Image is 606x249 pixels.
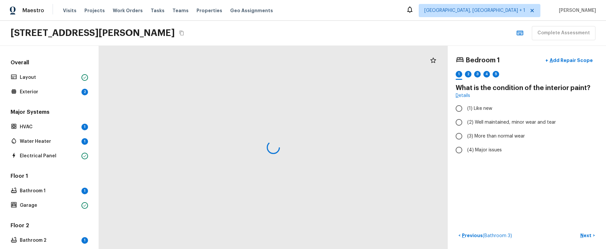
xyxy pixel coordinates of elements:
[548,57,593,64] p: Add Repair Scope
[20,188,79,194] p: Bathroom 1
[493,71,499,78] div: 5
[9,59,89,68] h5: Overall
[151,8,165,13] span: Tasks
[230,7,273,14] span: Geo Assignments
[113,7,143,14] span: Work Orders
[467,105,492,112] span: (1) Like new
[456,84,598,92] h4: What is the condition of the interior paint?
[81,138,88,145] div: 1
[11,27,175,39] h2: [STREET_ADDRESS][PERSON_NAME]
[9,109,89,117] h5: Major Systems
[483,71,490,78] div: 4
[81,124,88,130] div: 1
[9,172,89,181] h5: Floor 1
[580,232,593,239] p: Next
[20,138,79,145] p: Water Heater
[467,133,525,140] span: (3) More than normal wear
[577,230,598,241] button: Next>
[465,71,471,78] div: 2
[474,71,481,78] div: 3
[456,230,515,241] button: <Previous(Bathroom 3)
[81,89,88,95] div: 2
[20,202,79,209] p: Garage
[461,232,512,239] p: Previous
[9,222,89,231] h5: Floor 2
[20,74,79,81] p: Layout
[20,124,79,130] p: HVAC
[81,188,88,194] div: 1
[456,71,462,78] div: 1
[22,7,44,14] span: Maestro
[81,237,88,244] div: 1
[467,119,556,126] span: (2) Well maintained, minor wear and tear
[177,29,186,37] button: Copy Address
[467,147,502,153] span: (4) Major issues
[424,7,525,14] span: [GEOGRAPHIC_DATA], [GEOGRAPHIC_DATA] + 1
[483,233,512,238] span: ( Bathroom 3 )
[540,54,598,67] button: +Add Repair Scope
[20,237,79,244] p: Bathroom 2
[172,7,189,14] span: Teams
[20,89,79,95] p: Exterior
[84,7,105,14] span: Projects
[466,56,500,65] h4: Bedroom 1
[456,92,470,99] a: Details
[556,7,596,14] span: [PERSON_NAME]
[20,153,79,159] p: Electrical Panel
[197,7,222,14] span: Properties
[63,7,76,14] span: Visits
